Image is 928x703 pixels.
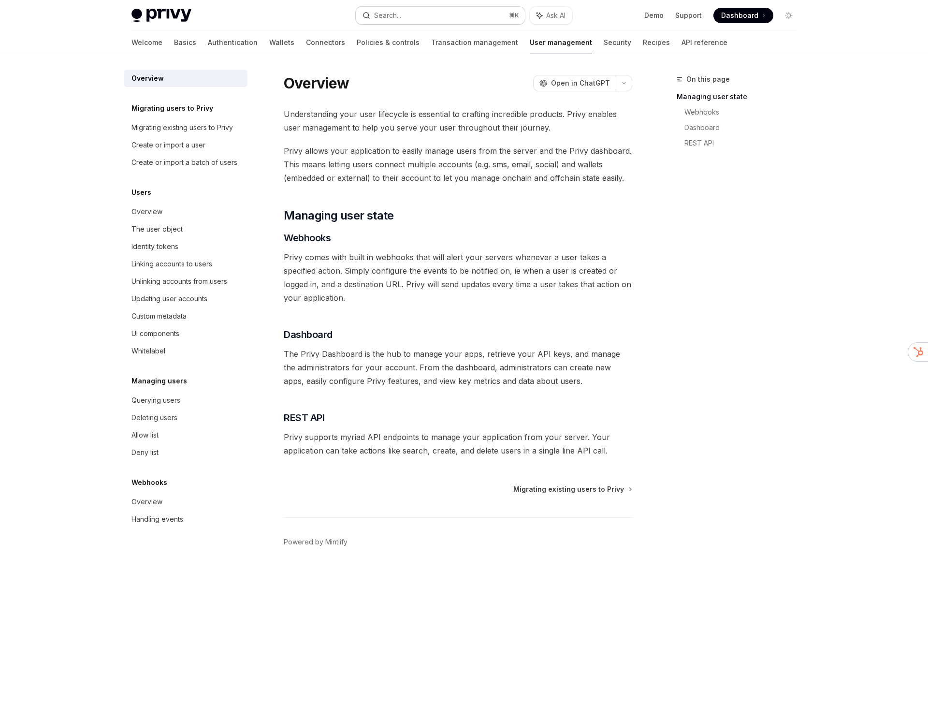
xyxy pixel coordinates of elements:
span: On this page [686,73,730,85]
h5: Users [131,187,151,198]
a: Overview [124,203,247,220]
img: light logo [131,9,191,22]
div: UI components [131,328,179,339]
div: Identity tokens [131,241,178,252]
a: User management [530,31,592,54]
div: Deleting users [131,412,177,424]
a: UI components [124,325,247,342]
a: The user object [124,220,247,238]
span: Dashboard [721,11,758,20]
a: Connectors [306,31,345,54]
div: Deny list [131,447,159,458]
a: Webhooks [684,104,804,120]
button: Toggle dark mode [781,8,797,23]
span: Privy supports myriad API endpoints to manage your application from your server. Your application... [284,430,632,457]
div: Whitelabel [131,345,165,357]
a: Policies & controls [357,31,420,54]
a: Wallets [269,31,294,54]
span: ⌘ K [509,12,519,19]
div: Linking accounts to users [131,258,212,270]
a: Custom metadata [124,308,247,325]
a: Linking accounts to users [124,255,247,273]
a: Updating user accounts [124,290,247,308]
span: Ask AI [546,11,565,20]
a: Migrating existing users to Privy [124,119,247,136]
a: Support [675,11,702,20]
span: REST API [284,411,324,425]
a: Managing user state [677,89,804,104]
span: Dashboard [284,328,333,341]
a: Overview [124,493,247,511]
a: Transaction management [431,31,518,54]
h5: Managing users [131,375,187,387]
a: Whitelabel [124,342,247,360]
div: Create or import a batch of users [131,157,237,168]
a: Deny list [124,444,247,461]
h1: Overview [284,74,349,92]
a: Unlinking accounts from users [124,273,247,290]
a: Security [604,31,631,54]
div: Handling events [131,513,183,525]
a: Welcome [131,31,162,54]
div: Allow list [131,429,159,441]
div: Overview [131,73,164,84]
div: Updating user accounts [131,293,207,305]
a: Demo [644,11,664,20]
a: Basics [174,31,196,54]
a: Migrating existing users to Privy [513,484,631,494]
div: Overview [131,496,162,508]
a: API reference [681,31,727,54]
button: Search...⌘K [356,7,525,24]
a: Allow list [124,426,247,444]
a: Identity tokens [124,238,247,255]
div: Custom metadata [131,310,187,322]
div: Unlinking accounts from users [131,276,227,287]
div: Create or import a user [131,139,205,151]
div: The user object [131,223,183,235]
div: Search... [374,10,401,21]
div: Overview [131,206,162,218]
a: Powered by Mintlify [284,537,348,547]
div: Migrating existing users to Privy [131,122,233,133]
h5: Migrating users to Privy [131,103,213,114]
span: Privy allows your application to easily manage users from the server and the Privy dashboard. Thi... [284,144,632,185]
a: Recipes [643,31,670,54]
div: Querying users [131,395,180,406]
a: Handling events [124,511,247,528]
a: Deleting users [124,409,247,426]
span: Open in ChatGPT [551,78,610,88]
a: Dashboard [713,8,773,23]
a: Overview [124,70,247,87]
h5: Webhooks [131,477,167,488]
a: Authentication [208,31,258,54]
button: Ask AI [530,7,572,24]
a: Dashboard [684,120,804,135]
a: Querying users [124,392,247,409]
span: Migrating existing users to Privy [513,484,624,494]
a: Create or import a user [124,136,247,154]
span: Webhooks [284,231,331,245]
a: REST API [684,135,804,151]
a: Create or import a batch of users [124,154,247,171]
span: Privy comes with built in webhooks that will alert your servers whenever a user takes a specified... [284,250,632,305]
span: Managing user state [284,208,394,223]
span: The Privy Dashboard is the hub to manage your apps, retrieve your API keys, and manage the admini... [284,347,632,388]
button: Open in ChatGPT [533,75,616,91]
span: Understanding your user lifecycle is essential to crafting incredible products. Privy enables use... [284,107,632,134]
